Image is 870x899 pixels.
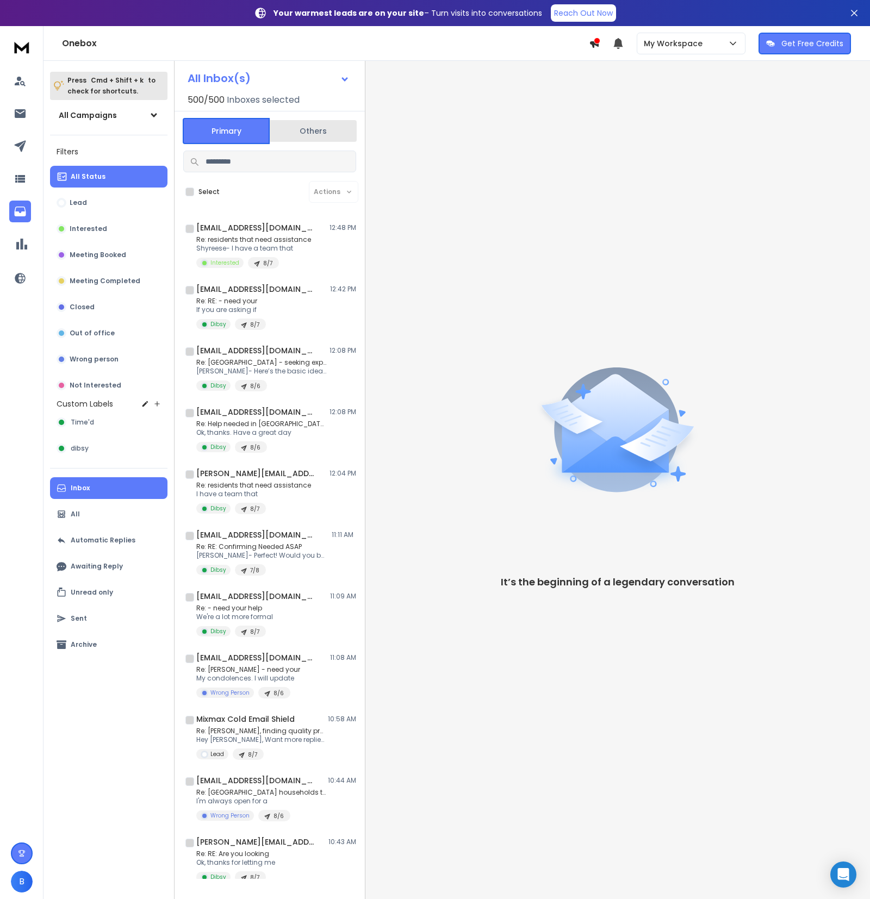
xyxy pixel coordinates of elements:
p: 8/7 [263,259,272,267]
p: Inbox [71,484,90,492]
p: Hey [PERSON_NAME], Want more replies to [196,735,327,744]
p: 8/6 [274,812,284,820]
button: Get Free Credits [759,33,851,54]
p: Out of office [70,329,115,338]
h1: [EMAIL_ADDRESS][DOMAIN_NAME] [196,284,316,295]
p: It’s the beginning of a legendary conversation [501,575,735,590]
p: Dibsy [210,873,226,881]
button: B [11,871,33,892]
p: 12:42 PM [330,285,356,294]
label: Select [198,188,220,196]
p: We're a lot more formal [196,613,273,621]
button: Meeting Completed [50,270,167,292]
p: Ok, thanks. Have a great day [196,428,327,437]
h1: Mixmax Cold Email Shield [196,714,295,725]
p: 11:08 AM [330,653,356,662]
button: Closed [50,296,167,318]
p: Sent [71,614,87,623]
p: Archive [71,640,97,649]
button: All Status [50,166,167,188]
button: Automatic Replies [50,529,167,551]
button: All Inbox(s) [179,67,358,89]
p: 12:48 PM [330,223,356,232]
button: Others [270,119,357,143]
p: Dibsy [210,382,226,390]
p: Lead [210,750,224,758]
p: 12:04 PM [330,469,356,478]
button: Primary [183,118,270,144]
span: dibsy [71,444,89,453]
p: – Turn visits into conversations [274,8,542,18]
p: If you are asking if [196,305,266,314]
p: Re: RE: Confirming Needed ASAP [196,542,327,551]
p: Dibsy [210,627,226,635]
p: All Status [71,172,105,181]
button: dibsy [50,438,167,459]
p: Re: residents that need assistance [196,481,311,490]
p: Reach Out Now [554,8,613,18]
h1: [EMAIL_ADDRESS][DOMAIN_NAME] [196,345,316,356]
p: 8/7 [250,873,259,882]
p: 8/6 [274,689,284,697]
p: Re: RE: Are you looking [196,850,275,858]
div: Open Intercom Messenger [830,861,856,888]
button: Wrong person [50,348,167,370]
h1: All Inbox(s) [188,73,251,84]
p: Unread only [71,588,113,597]
h1: [PERSON_NAME][EMAIL_ADDRESS][DOMAIN_NAME] [196,468,316,479]
h3: Custom Labels [57,398,113,409]
p: Dibsy [210,504,226,513]
p: Wrong Person [210,811,250,820]
p: Wrong person [70,355,119,364]
p: Dibsy [210,443,226,451]
p: 8/6 [250,382,260,390]
p: 12:08 PM [330,408,356,416]
p: 8/6 [250,444,260,452]
p: Re: - need your help [196,604,273,613]
h3: Inboxes selected [227,93,300,107]
p: Automatic Replies [71,536,135,545]
button: Meeting Booked [50,244,167,266]
p: Not Interested [70,381,121,390]
p: All [71,510,80,519]
h1: [EMAIL_ADDRESS][DOMAIN_NAME] [196,775,316,786]
p: Dibsy [210,566,226,574]
button: Sent [50,608,167,629]
strong: Your warmest leads are on your site [274,8,424,18]
button: Awaiting Reply [50,555,167,577]
button: Lead [50,192,167,214]
h1: All Campaigns [59,110,117,121]
p: Re: [PERSON_NAME] - need your [196,665,300,674]
p: 11:11 AM [332,530,356,539]
p: Meeting Completed [70,277,140,285]
h1: [PERSON_NAME][EMAIL_ADDRESS][DOMAIN_NAME] [196,836,316,847]
button: All [50,503,167,525]
p: Get Free Credits [781,38,843,49]
span: Cmd + Shift + k [89,74,145,86]
button: Not Interested [50,374,167,396]
p: 8/7 [250,505,259,513]
p: Press to check for shortcuts. [67,75,156,97]
p: Closed [70,303,95,311]
p: [PERSON_NAME]- Perfect! Would you be interested [196,551,327,560]
h1: [EMAIL_ADDRESS][DOMAIN_NAME] [196,222,316,233]
p: I have a team that [196,490,311,498]
h1: Onebox [62,37,589,50]
h1: [EMAIL_ADDRESS][DOMAIN_NAME] [196,591,316,602]
p: My condolences. I will update [196,674,300,683]
button: Archive [50,634,167,655]
p: My Workspace [644,38,707,49]
button: All Campaigns [50,104,167,126]
p: 8/7 [250,628,259,636]
p: Awaiting Reply [71,562,123,571]
p: [PERSON_NAME]- Here’s the basic idea of [196,367,327,376]
p: Re: RE: - need your [196,297,266,305]
p: Re: [PERSON_NAME], finding quality prospects [196,727,327,735]
button: Interested [50,218,167,240]
p: Lead [70,198,87,207]
p: Shyreese- I have a team that [196,244,311,253]
span: Time'd [71,418,94,427]
p: 10:58 AM [328,715,356,723]
p: 12:08 PM [330,346,356,355]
